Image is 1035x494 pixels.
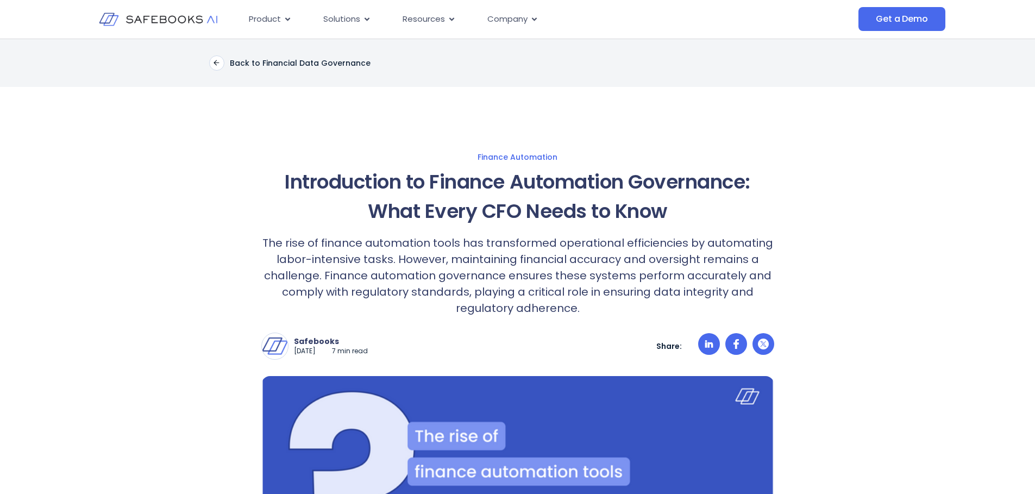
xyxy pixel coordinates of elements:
p: Share: [656,341,682,351]
a: Back to Financial Data Governance [209,55,371,71]
div: Menu Toggle [240,9,750,30]
span: Solutions [323,13,360,26]
p: Safebooks [294,336,368,346]
nav: Menu [240,9,750,30]
span: Product [249,13,281,26]
img: Safebooks [262,333,288,359]
a: Get a Demo [858,7,945,31]
h1: Introduction to Finance Automation Governance: What Every CFO Needs to Know [261,167,774,226]
span: Resources [403,13,445,26]
span: Get a Demo [876,14,927,24]
p: Back to Financial Data Governance [230,58,371,68]
p: [DATE] [294,347,316,356]
p: 7 min read [332,347,368,356]
span: Company [487,13,528,26]
a: Finance Automation [155,152,881,162]
p: The rise of finance automation tools has transformed operational efficiencies by automating labor... [261,235,774,316]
